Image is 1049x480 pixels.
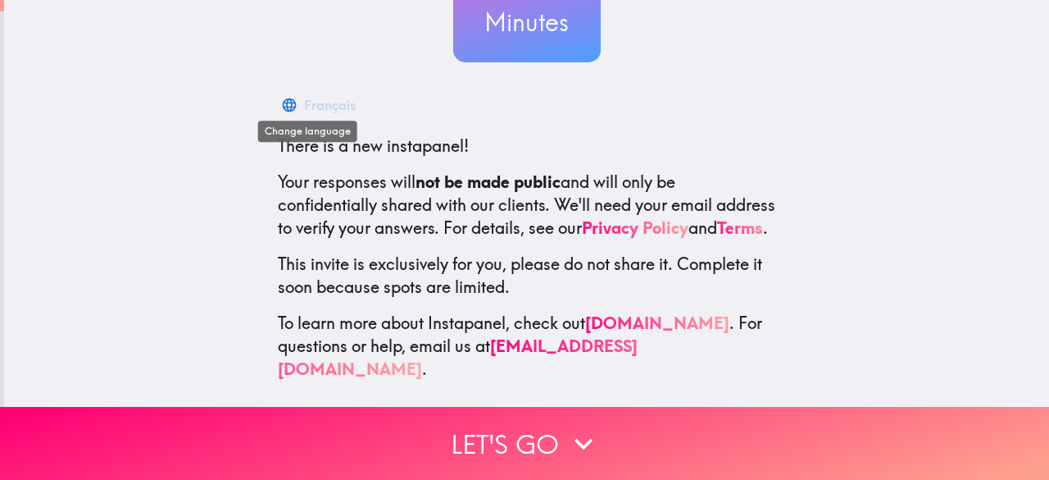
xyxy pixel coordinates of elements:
a: Privacy Policy [582,217,688,238]
div: Français [304,94,356,117]
a: [DOMAIN_NAME] [585,313,729,333]
p: Your responses will and will only be confidentially shared with our clients. We'll need your emai... [278,171,776,240]
a: [EMAIL_ADDRESS][DOMAIN_NAME] [278,336,638,379]
h3: Minutes [453,5,601,39]
b: not be made public [416,171,561,192]
a: Terms [717,217,763,238]
div: Change language [258,121,357,142]
button: Français [278,89,362,121]
p: This invite is exclusively for you, please do not share it. Complete it soon because spots are li... [278,253,776,299]
p: To learn more about Instapanel, check out . For questions or help, email us at . [278,312,776,381]
span: There is a new instapanel! [278,135,469,156]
